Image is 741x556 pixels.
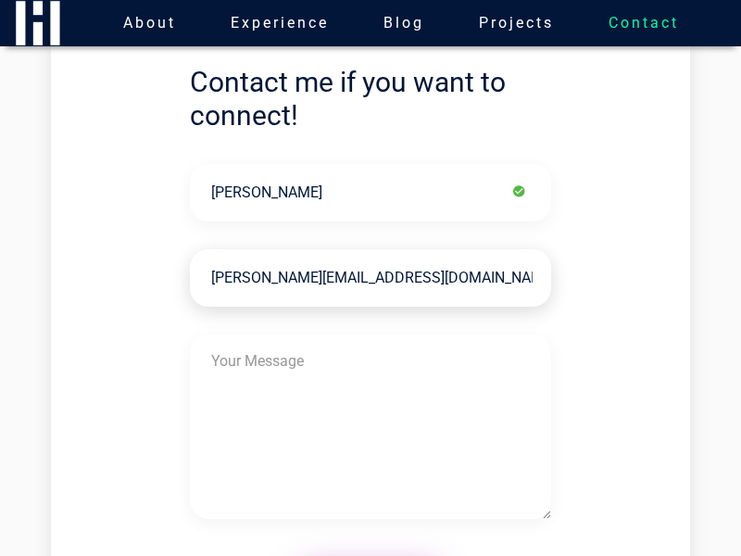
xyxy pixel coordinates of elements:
a: Blog [376,5,432,42]
a: About [116,5,183,42]
a: Projects [471,5,561,42]
a: Contact [601,5,686,42]
input: Email [190,249,551,307]
input: Full Name [190,164,551,221]
a: Experience [223,5,336,42]
span: Contact me if you want to connect! [190,66,551,164]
